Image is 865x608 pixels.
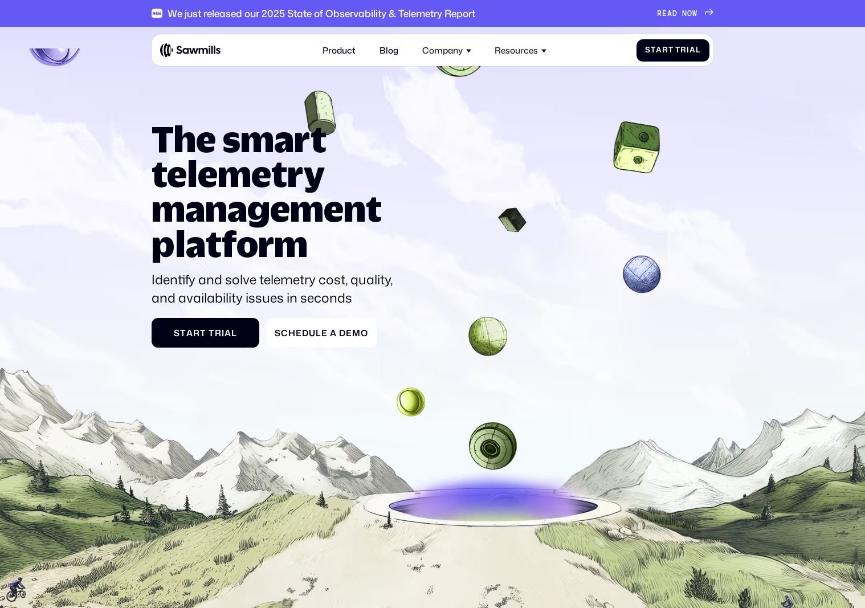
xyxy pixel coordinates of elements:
[152,121,402,262] h1: The smart telemetry management platform
[680,46,687,55] span: r
[657,9,662,18] span: R
[373,39,405,62] a: Blog
[321,328,328,338] span: e
[174,328,180,338] span: S
[222,328,225,338] span: i
[180,328,186,338] span: t
[657,9,713,18] a: READNOW
[193,328,200,338] span: r
[689,46,696,55] span: a
[209,328,215,338] span: T
[215,328,222,338] span: r
[636,39,709,62] a: StartTrial
[330,328,337,338] span: a
[339,328,346,338] span: D
[296,328,302,338] span: e
[696,46,701,55] span: l
[152,318,260,348] a: StartTrial
[316,328,321,338] span: l
[668,46,674,55] span: t
[231,328,237,338] span: l
[316,39,362,62] a: Product
[186,328,193,338] span: a
[352,328,361,338] span: m
[200,328,206,338] span: t
[422,45,463,55] div: Company
[495,45,538,55] div: Resources
[692,9,697,18] span: W
[687,9,692,18] span: O
[346,328,352,338] span: e
[667,9,672,18] span: A
[288,328,296,338] span: h
[672,9,678,18] span: D
[309,328,316,338] span: u
[266,318,377,348] a: ScheduleaDemo
[645,46,651,55] span: S
[488,39,553,62] div: Resources
[656,46,662,55] span: a
[662,9,667,18] span: E
[302,328,309,338] span: d
[225,328,231,338] span: a
[675,46,680,55] span: T
[416,39,478,62] div: Company
[662,46,668,55] span: r
[361,328,368,338] span: o
[682,9,687,18] span: N
[281,328,288,338] span: c
[152,271,402,307] p: Identify and solve telemetry cost, quality, and availability issues in seconds
[168,7,475,19] div: We just released our 2025 State of Observability & Telemetry Report
[651,46,656,55] span: t
[275,328,281,338] span: S
[687,46,689,55] span: i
